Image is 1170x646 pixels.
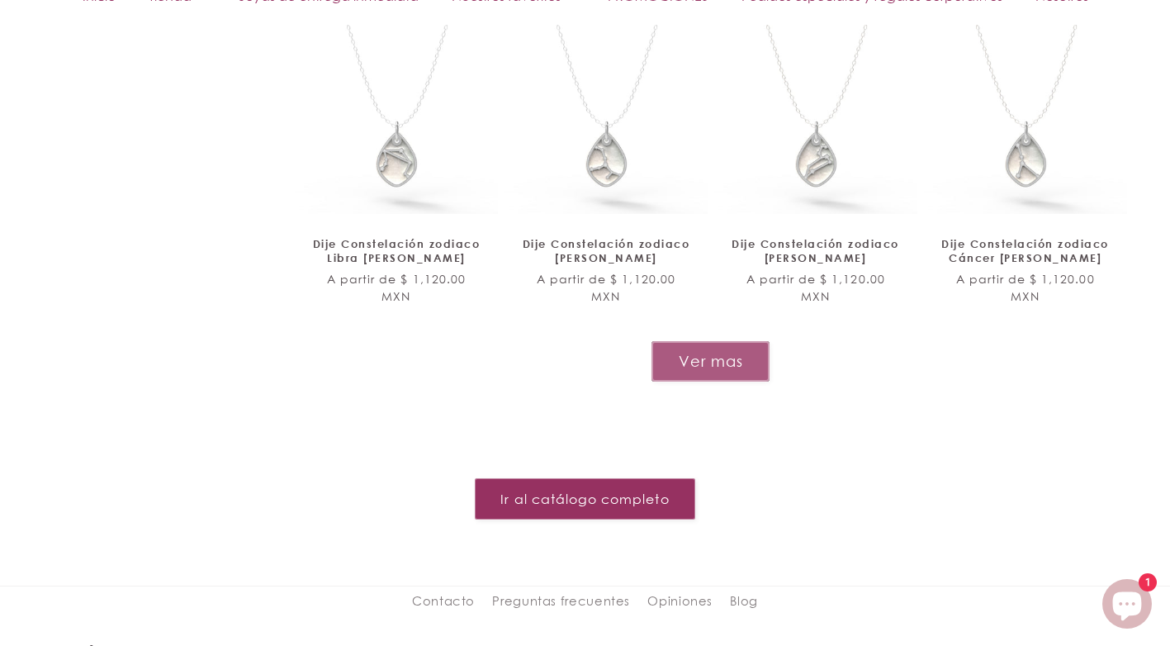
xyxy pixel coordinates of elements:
inbox-online-store-chat: Chat de la tienda online Shopify [1097,579,1157,633]
a: Opiniones [647,587,713,616]
a: Preguntas frecuentes [492,587,630,616]
button: Ver mas [651,341,770,382]
a: Dije Constelación zodiaco [PERSON_NAME] [522,237,690,265]
a: Dije Constelación zodiaco [PERSON_NAME] [732,237,900,265]
a: Dije Constelación zodiaco Cáncer [PERSON_NAME] [941,237,1110,265]
a: Blog [730,587,758,616]
a: Contacto [412,591,475,616]
a: Dije Constelación zodiaco Libra [PERSON_NAME] [312,237,481,265]
a: Ir al catálogo completo [475,478,695,519]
